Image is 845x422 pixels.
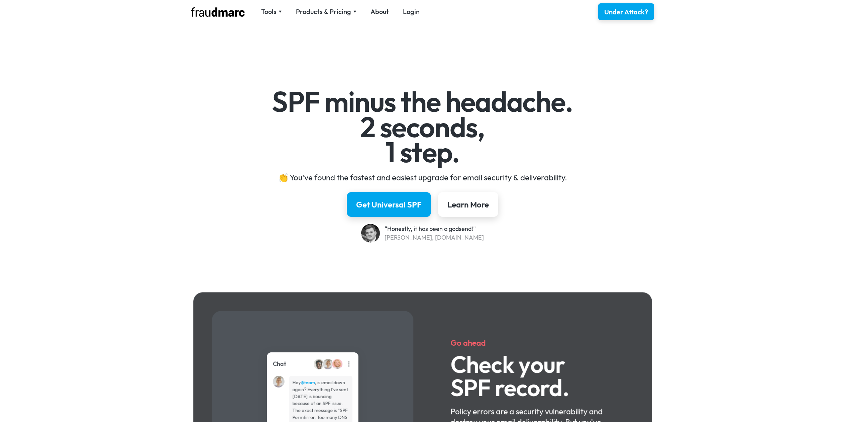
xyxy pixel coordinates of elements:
div: “Honestly, it has been a godsend!” [385,225,484,233]
div: Products & Pricing [296,7,351,16]
strong: @team [301,379,315,385]
a: Learn More [438,192,498,217]
a: Login [403,7,420,16]
a: About [371,7,389,16]
h1: SPF minus the headache. 2 seconds, 1 step. [228,89,617,165]
a: Under Attack? [598,3,654,20]
div: Learn More [447,199,489,210]
div: Tools [261,7,282,16]
div: Tools [261,7,277,16]
h3: Check your SPF record. [450,353,615,399]
div: Chat [273,359,286,368]
a: Get Universal SPF [347,192,431,217]
div: Under Attack? [604,7,648,17]
h5: Go ahead [450,337,615,348]
div: 👏 You've found the fastest and easiest upgrade for email security & deliverability. [228,172,617,183]
div: Get Universal SPF [356,199,422,210]
div: [PERSON_NAME], [DOMAIN_NAME] [385,233,484,242]
div: Products & Pricing [296,7,356,16]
